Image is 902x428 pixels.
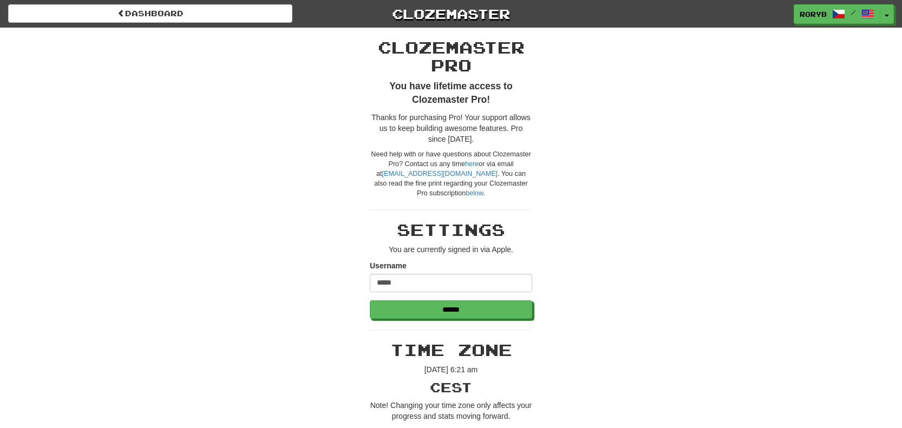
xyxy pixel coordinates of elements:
[466,189,483,197] a: below
[370,260,407,271] label: Username
[370,150,532,199] div: Need help with or have questions about Clozemaster Pro? Contact us any time or via email at . You...
[389,81,512,105] strong: You have lifetime access to Clozemaster Pro!
[370,112,532,144] p: Thanks for purchasing Pro! Your support allows us to keep building awesome features. Pro since [D...
[370,221,532,239] h2: Settings
[370,380,532,394] h3: CEST
[465,160,479,168] a: here
[800,9,827,19] span: Roryb
[370,364,532,375] p: [DATE] 6:21 am
[370,244,532,255] p: You are currently signed in via Apple.
[794,4,880,24] a: Roryb /
[309,4,593,23] a: Clozemaster
[370,341,532,359] h2: Time Zone
[851,9,856,16] span: /
[370,38,532,74] h2: Clozemaster Pro
[382,170,498,177] a: [EMAIL_ADDRESS][DOMAIN_NAME]
[370,400,532,422] p: Note! Changing your time zone only affects your progress and stats moving forward.
[8,4,292,23] a: Dashboard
